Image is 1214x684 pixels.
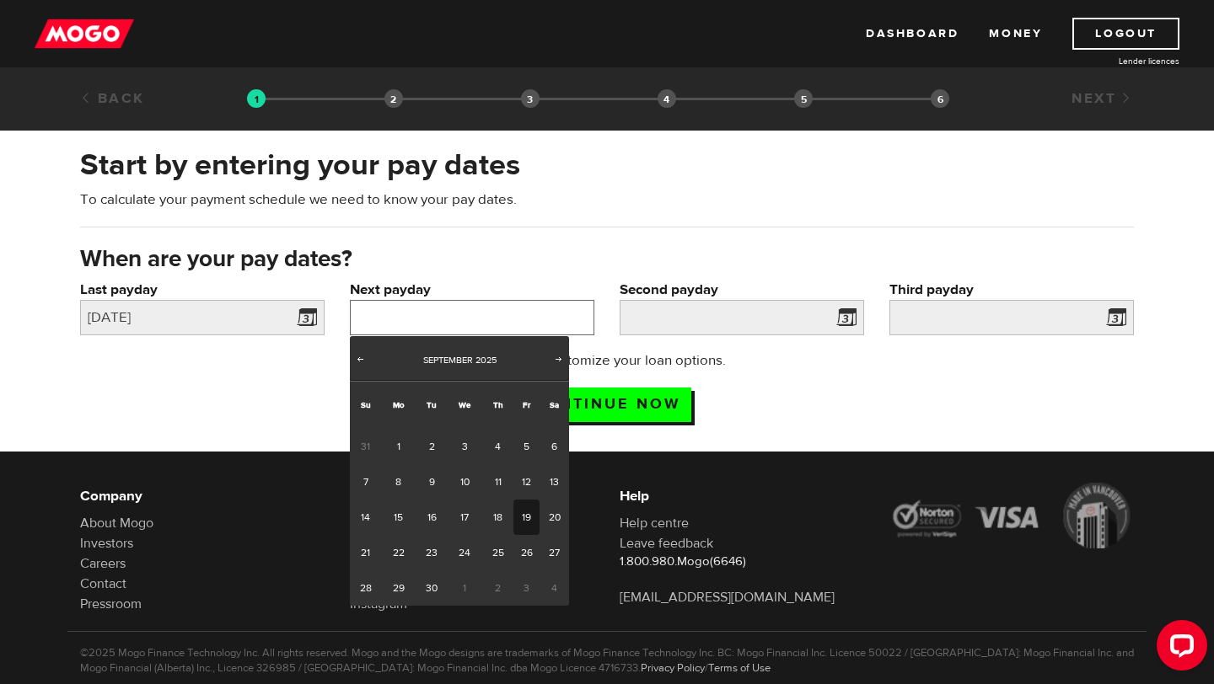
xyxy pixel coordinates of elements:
span: Saturday [550,399,559,410]
a: 2 [416,429,447,464]
a: 5 [513,429,540,464]
a: Instagram [350,596,407,612]
span: Wednesday [459,399,470,410]
img: transparent-188c492fd9eaac0f573672f40bb141c2.gif [247,89,266,108]
a: 10 [448,464,482,500]
a: 8 [381,464,416,500]
a: Careers [80,555,126,572]
a: [EMAIL_ADDRESS][DOMAIN_NAME] [620,589,835,606]
a: 23 [416,535,447,570]
a: Terms of Use [708,661,771,675]
span: Prev [353,352,367,366]
a: Back [80,89,145,108]
p: Next up: Customize your loan options. [440,350,775,371]
h3: When are your pay dates? [80,246,1134,273]
a: 18 [482,500,513,535]
a: 20 [540,500,569,535]
span: 2025 [475,354,497,366]
p: To calculate your payment schedule we need to know your pay dates. [80,190,1134,210]
p: 1.800.980.Mogo(6646) [620,553,864,570]
span: September [423,354,473,366]
input: Continue now [523,387,691,422]
h2: Start by entering your pay dates [80,147,1134,183]
a: Next [551,352,567,369]
span: Sunday [361,399,371,410]
span: Friday [523,399,530,410]
a: 1 [381,429,416,464]
label: Second payday [620,280,864,300]
a: Investors [80,535,133,552]
a: 9 [416,464,447,500]
a: Leave feedback [620,535,713,552]
a: 25 [482,535,513,570]
span: 1 [448,570,482,606]
a: Money [989,18,1042,50]
a: 27 [540,535,569,570]
a: Lender licences [1053,55,1179,67]
a: Privacy Policy [641,661,705,675]
a: 15 [381,500,416,535]
a: Prev [352,352,368,369]
img: legal-icons-92a2ffecb4d32d839781d1b4e4802d7b.png [889,483,1134,548]
p: ©2025 Mogo Finance Technology Inc. All rights reserved. Mogo and the Mogo designs are trademarks ... [80,645,1134,676]
a: Pressroom [80,596,142,612]
span: 3 [513,570,540,606]
a: 24 [448,535,482,570]
span: 4 [540,570,569,606]
label: Third payday [889,280,1134,300]
a: 29 [381,570,416,606]
label: Next payday [350,280,594,300]
a: 28 [350,570,381,606]
span: Next [552,352,566,366]
a: 6 [540,429,569,464]
h6: Company [80,486,325,506]
span: Monday [393,399,405,410]
a: 17 [448,500,482,535]
span: Thursday [493,399,503,410]
span: 31 [350,429,381,464]
iframe: LiveChat chat widget [1143,613,1214,684]
span: 2 [482,570,513,606]
a: 16 [416,500,447,535]
a: Logout [1072,18,1179,50]
a: 30 [416,570,447,606]
a: Next [1072,89,1134,108]
a: 4 [482,429,513,464]
a: 3 [448,429,482,464]
a: 19 [513,500,540,535]
a: 14 [350,500,381,535]
img: mogo_logo-11ee424be714fa7cbb0f0f49df9e16ec.png [35,18,134,50]
a: 26 [513,535,540,570]
a: Dashboard [866,18,959,50]
h6: Help [620,486,864,506]
a: 12 [513,464,540,500]
a: 7 [350,464,381,500]
a: Help centre [620,515,689,532]
a: Contact [80,575,126,592]
a: 21 [350,535,381,570]
a: 22 [381,535,416,570]
label: Last payday [80,280,325,300]
a: About Mogo [80,515,153,532]
a: 11 [482,464,513,500]
a: 13 [540,464,569,500]
span: Tuesday [427,399,437,410]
